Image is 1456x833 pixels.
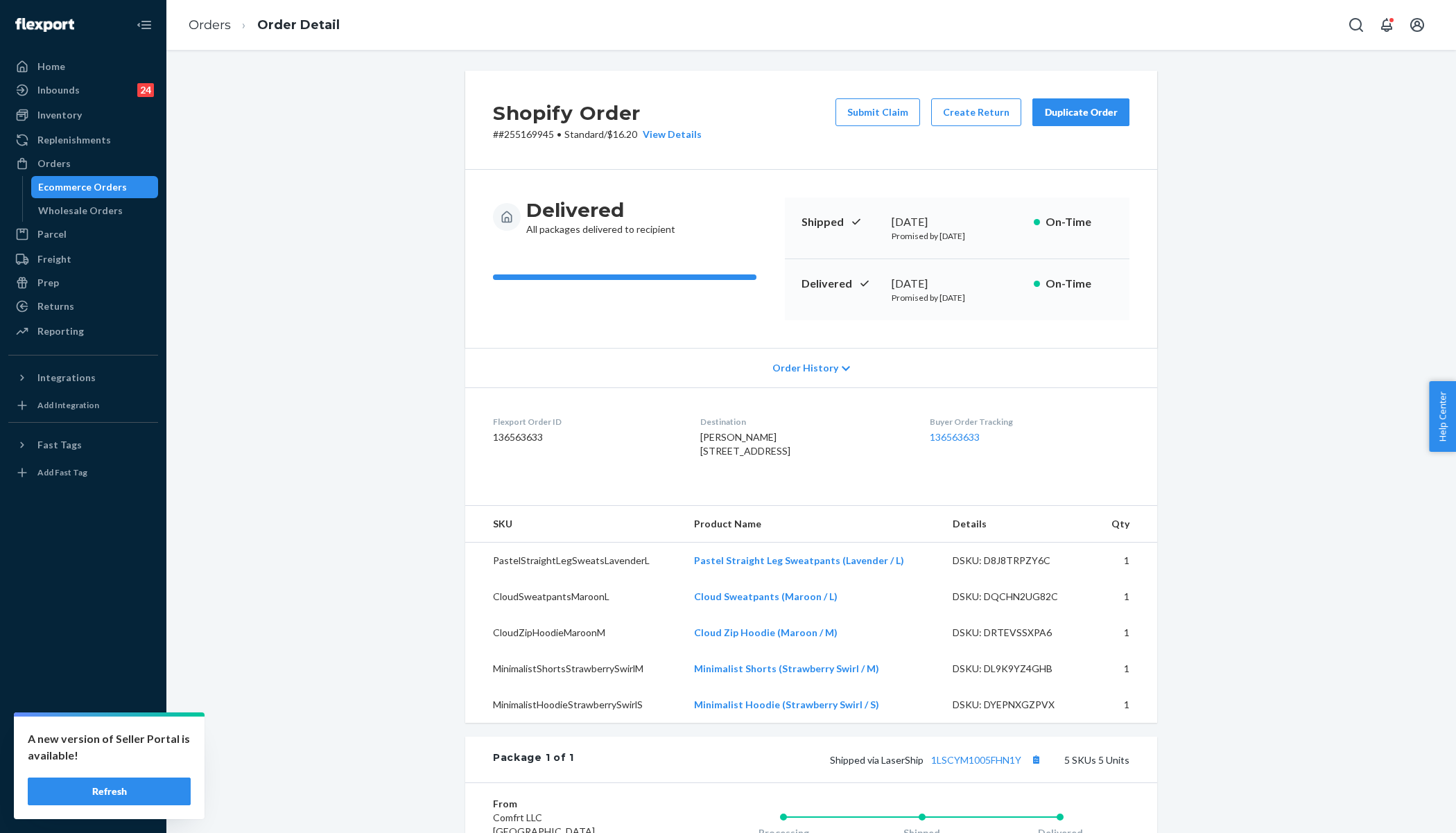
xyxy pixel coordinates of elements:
button: Help Center [1429,381,1456,452]
dt: From [493,797,659,811]
div: Ecommerce Orders [38,180,127,194]
div: Add Fast Tag [37,466,87,478]
button: Copy tracking number [1027,751,1045,769]
dt: Flexport Order ID [493,416,678,428]
div: All packages delivered to recipient [526,198,675,236]
a: Wholesale Orders [31,200,159,222]
dt: Buyer Order Tracking [930,416,1129,428]
td: 1 [1094,687,1157,723]
div: Fast Tags [37,438,82,452]
div: Returns [37,299,74,313]
a: Cloud Zip Hoodie (Maroon / M) [694,626,838,638]
button: Submit Claim [835,98,920,126]
div: DSKU: DYEPNXGZPVX [953,698,1083,712]
th: Details [942,506,1094,543]
div: Parcel [37,227,67,241]
p: Promised by [DATE] [892,292,1023,304]
a: Pastel Straight Leg Sweatpants (Lavender / L) [694,554,904,566]
a: Settings [8,724,158,746]
a: Prep [8,272,158,294]
a: 136563633 [930,431,980,443]
p: Promised by [DATE] [892,230,1023,242]
button: Refresh [28,778,191,805]
a: Orders [8,152,158,175]
div: DSKU: DQCHN2UG82C [953,590,1083,604]
td: PastelStraightLegSweatsLavenderL [465,543,683,579]
a: Parcel [8,223,158,245]
div: Orders [37,157,71,170]
button: Open account menu [1403,11,1431,39]
a: Orders [189,17,231,33]
button: Close Navigation [130,11,158,39]
a: Inventory [8,104,158,126]
div: DSKU: DL9K9YZ4GHB [953,662,1083,676]
p: On-Time [1046,276,1113,292]
button: Open notifications [1373,11,1401,39]
div: Prep [37,276,59,290]
div: Home [37,60,65,73]
span: • [557,128,562,140]
p: On-Time [1046,214,1113,230]
a: Home [8,55,158,78]
span: Shipped via LaserShip [830,754,1045,766]
h2: Shopify Order [493,98,702,128]
div: Freight [37,252,71,266]
div: 24 [137,83,154,97]
td: 1 [1094,651,1157,687]
td: CloudZipHoodieMaroonM [465,615,683,651]
h3: Delivered [526,198,675,222]
td: CloudSweatpantsMaroonL [465,579,683,615]
div: DSKU: DRTEVSSXPA6 [953,626,1083,640]
td: 1 [1094,579,1157,615]
a: Cloud Sweatpants (Maroon / L) [694,590,838,602]
dd: 136563633 [493,430,678,444]
a: Minimalist Shorts (Strawberry Swirl / M) [694,663,879,674]
a: Ecommerce Orders [31,176,159,198]
p: # #255169945 / $16.20 [493,128,702,141]
button: Create Return [931,98,1021,126]
p: Shipped [801,214,881,230]
a: Freight [8,248,158,270]
a: Minimalist Hoodie (Strawberry Swirl / S) [694,699,879,710]
div: [DATE] [892,276,1023,292]
div: Inventory [37,108,82,122]
th: SKU [465,506,683,543]
div: Package 1 of 1 [493,751,574,769]
button: Give Feedback [8,794,158,816]
span: [PERSON_NAME] [STREET_ADDRESS] [700,431,790,457]
p: Delivered [801,276,881,292]
td: 1 [1094,615,1157,651]
a: Talk to Support [8,747,158,769]
button: Integrations [8,367,158,389]
a: Returns [8,295,158,317]
dt: Destination [700,416,907,428]
div: Replenishments [37,133,111,147]
button: Fast Tags [8,434,158,456]
div: Duplicate Order [1044,105,1118,119]
div: DSKU: D8J8TRPZY6C [953,554,1083,568]
ol: breadcrumbs [177,5,351,46]
div: Inbounds [37,83,80,97]
div: 5 SKUs 5 Units [574,751,1129,769]
a: Replenishments [8,129,158,151]
a: Add Integration [8,394,158,417]
button: Open Search Box [1342,11,1370,39]
a: Inbounds24 [8,79,158,101]
a: Reporting [8,320,158,342]
button: View Details [637,128,702,141]
div: Add Integration [37,399,99,411]
p: A new version of Seller Portal is available! [28,730,191,764]
span: Standard [564,128,604,140]
td: MinimalistShortsStrawberrySwirlM [465,651,683,687]
a: Order Detail [257,17,340,33]
a: Add Fast Tag [8,462,158,484]
a: Help Center [8,771,158,793]
th: Product Name [683,506,942,543]
div: Reporting [37,324,84,338]
div: Wholesale Orders [38,204,123,218]
span: Order History [772,361,838,375]
button: Duplicate Order [1032,98,1129,126]
a: 1LSCYM1005FHN1Y [931,754,1021,766]
div: [DATE] [892,214,1023,230]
